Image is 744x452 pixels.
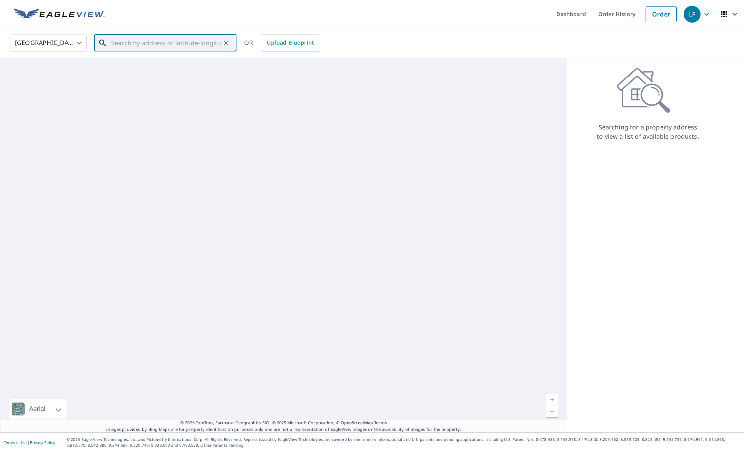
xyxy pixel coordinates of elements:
[180,420,387,426] span: © 2025 TomTom, Earthstar Geographics SIO, © 2025 Microsoft Corporation, ©
[596,123,699,141] p: Searching for a property address to view a list of available products.
[684,6,701,23] div: LF
[4,440,55,445] p: |
[341,420,373,426] a: OpenStreetMap
[14,8,105,20] img: EV Logo
[374,420,387,426] a: Terms
[4,440,28,445] a: Terms of Use
[546,394,558,406] a: Current Level 5, Zoom In
[67,437,740,448] p: © 2025 Eagle View Technologies, Inc. and Pictometry International Corp. All Rights Reserved. Repo...
[10,32,87,54] div: [GEOGRAPHIC_DATA]
[646,6,677,22] a: Order
[244,35,320,51] div: OR
[9,399,67,419] div: Aerial
[261,35,320,51] a: Upload Blueprint
[111,32,221,54] input: Search by address or latitude-longitude
[546,406,558,417] a: Current Level 5, Zoom Out
[30,440,55,445] a: Privacy Policy
[27,399,48,419] div: Aerial
[267,38,314,48] span: Upload Blueprint
[221,38,231,48] button: Clear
